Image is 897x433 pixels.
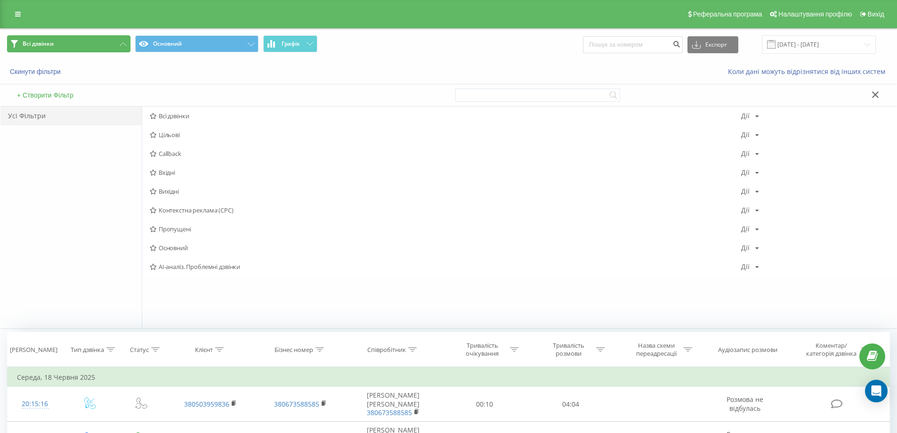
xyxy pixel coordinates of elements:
td: 00:10 [442,387,528,422]
button: Експорт [687,36,738,53]
div: Дії [741,263,750,270]
div: Клієнт [195,346,213,354]
span: Callback [150,150,741,157]
span: AI-аналіз. Проблемні дзвінки [150,263,741,270]
a: 380673588585 [274,400,319,408]
span: Розмова не відбулась [727,395,763,412]
span: Вхідні [150,169,741,176]
span: Всі дзвінки [23,40,54,48]
span: Налаштування профілю [778,10,852,18]
div: Бізнес номер [275,346,313,354]
div: Дії [741,131,750,138]
div: Коментар/категорія дзвінка [804,342,859,358]
div: Дії [741,207,750,213]
button: Всі дзвінки [7,35,130,52]
span: Графік [282,41,300,47]
input: Пошук за номером [583,36,683,53]
span: Реферальна програма [693,10,762,18]
span: Контекстна реклама (CPC) [150,207,741,213]
a: 380673588585 [367,408,412,417]
div: Дії [741,245,750,251]
button: Графік [263,35,317,52]
span: Всі дзвінки [150,113,741,119]
td: [PERSON_NAME] [PERSON_NAME] [345,387,442,422]
a: 380503959836 [184,400,229,408]
span: Цільові [150,131,741,138]
button: Скинути фільтри [7,67,65,76]
div: Тривалість очікування [457,342,508,358]
div: 20:15:16 [17,395,53,413]
span: Основний [150,245,741,251]
div: [PERSON_NAME] [10,346,57,354]
button: Основний [135,35,259,52]
div: Усі Фільтри [0,106,142,125]
div: Дії [741,188,750,195]
div: Аудіозапис розмови [718,346,777,354]
div: Тривалість розмови [543,342,594,358]
div: Назва схеми переадресації [631,342,681,358]
button: Закрити [869,90,882,100]
span: Вихідні [150,188,741,195]
td: 04:04 [528,387,614,422]
div: Тип дзвінка [71,346,104,354]
a: Коли дані можуть відрізнятися вiд інших систем [728,67,890,76]
div: Співробітник [367,346,406,354]
div: Дії [741,150,750,157]
span: Пропущені [150,226,741,232]
div: Дії [741,226,750,232]
td: Середа, 18 Червня 2025 [8,368,890,387]
div: Open Intercom Messenger [865,380,888,402]
button: + Створити Фільтр [14,91,76,99]
div: Статус [130,346,149,354]
div: Дії [741,113,750,119]
div: Дії [741,169,750,176]
span: Вихід [868,10,884,18]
